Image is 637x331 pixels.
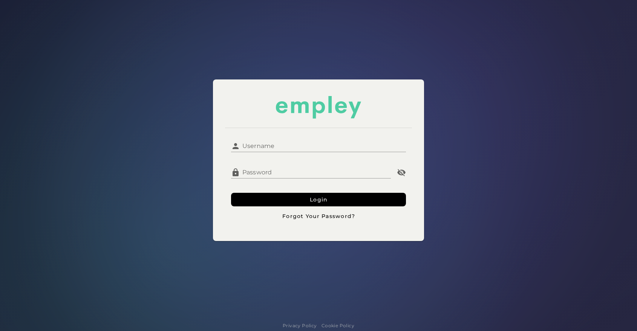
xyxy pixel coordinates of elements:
[283,322,317,329] a: Privacy Policy
[231,193,406,206] button: Login
[231,209,406,223] button: Forgot Your Password?
[397,168,406,177] i: Password appended action
[322,322,354,329] a: Cookie Policy
[282,213,355,220] span: Forgot Your Password?
[309,196,328,203] span: Login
